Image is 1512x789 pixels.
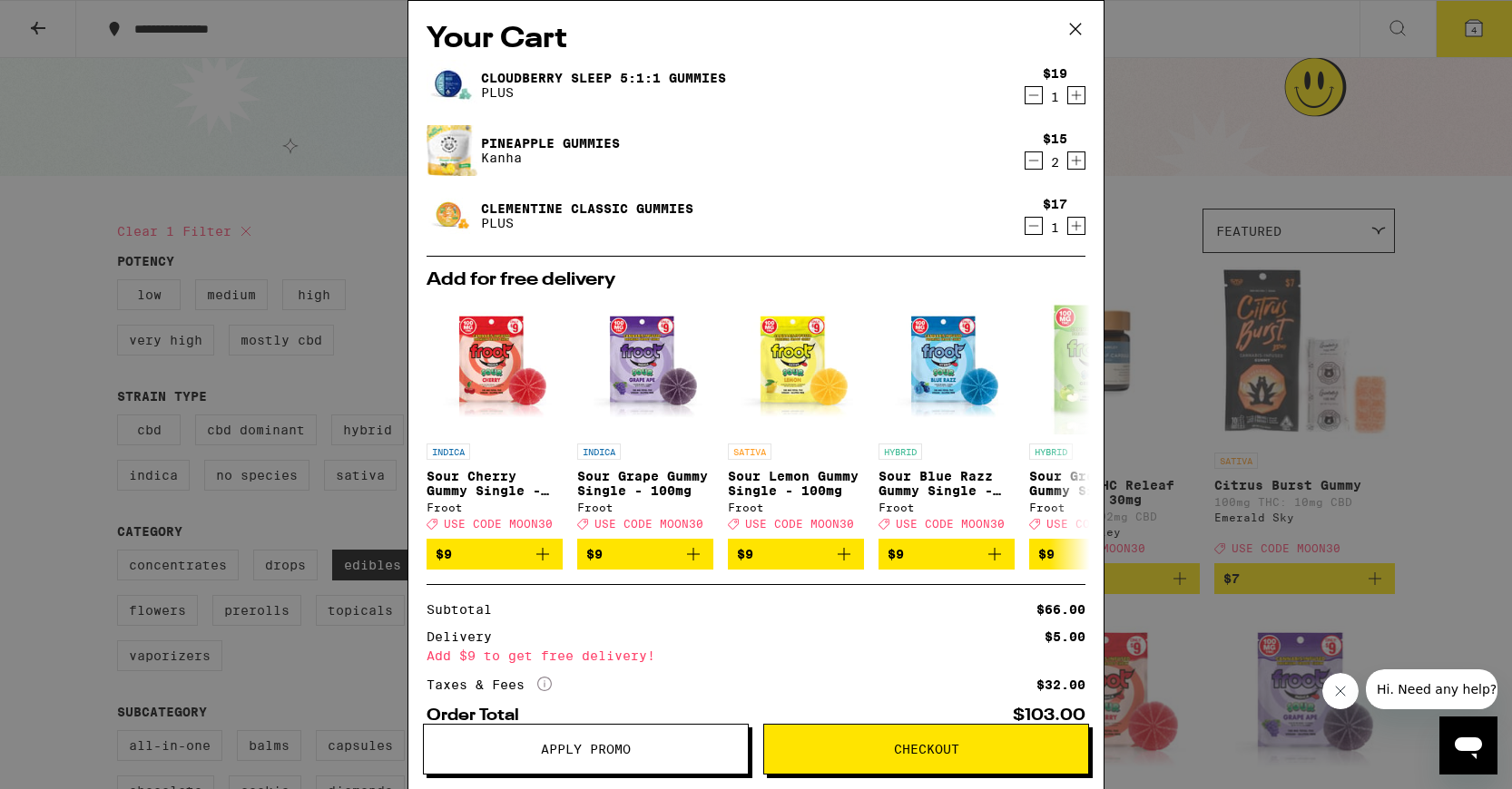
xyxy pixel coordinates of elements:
p: Sour Grape Gummy Single - 100mg [577,469,713,498]
a: Open page for Sour Green Apple Gummy Single - 100mg from Froot [1029,298,1165,539]
button: Add to bag [728,539,864,570]
span: Apply Promo [541,743,631,755]
div: $103.00 [1013,707,1085,724]
button: Decrement [1025,86,1043,104]
p: Sour Lemon Gummy Single - 100mg [728,469,864,498]
div: Froot [577,502,713,513]
span: Checkout [894,743,959,755]
button: Apply Promo [423,724,749,774]
img: Clementine CLASSIC Gummies [427,190,477,241]
div: $32.00 [1036,678,1085,691]
h2: Add for free delivery [427,271,1085,289]
div: 1 [1043,220,1067,235]
img: Froot - Sour Lemon Gummy Single - 100mg [728,298,864,434]
div: $15 [1043,131,1067,146]
span: USE CODE MOON30 [444,518,553,530]
button: Add to bag [1029,539,1165,570]
div: 2 [1043,155,1067,170]
div: $17 [1043,197,1067,211]
button: Decrement [1025,151,1043,170]
a: Open page for Sour Cherry Gummy Single - 100mg from Froot [427,298,563,539]
div: $5.00 [1045,630,1085,643]
button: Decrement [1025,217,1043,235]
p: SATIVA [728,443,771,460]
span: $9 [737,547,753,561]
img: Froot - Sour Cherry Gummy Single - 100mg [427,298,563,434]
iframe: Button to launch messaging window [1439,716,1497,774]
span: USE CODE MOON30 [1046,518,1155,530]
span: $9 [586,547,603,561]
div: Froot [879,502,1015,513]
p: PLUS [481,85,726,100]
span: $9 [888,547,904,561]
img: Pineapple Gummies [427,123,477,178]
h2: Your Cart [427,19,1085,60]
p: Sour Blue Razz Gummy Single - 100mg [879,469,1015,498]
iframe: Close message [1322,673,1359,709]
button: Add to bag [577,539,713,570]
img: Froot - Sour Grape Gummy Single - 100mg [577,298,713,434]
p: PLUS [481,216,693,230]
p: HYBRID [1029,443,1073,460]
div: Froot [1029,502,1165,513]
p: Kanha [481,151,620,165]
button: Increment [1067,217,1085,235]
div: Order Total [427,707,532,724]
a: Pineapple Gummies [481,136,620,151]
a: Clementine CLASSIC Gummies [481,201,693,216]
button: Add to bag [879,539,1015,570]
img: Cloudberry SLEEP 5:1:1 Gummies [427,60,477,111]
iframe: Message from company [1366,669,1497,709]
div: Subtotal [427,603,505,616]
div: Delivery [427,630,505,643]
span: USE CODE MOON30 [745,518,854,530]
span: USE CODE MOON30 [594,518,703,530]
a: Cloudberry SLEEP 5:1:1 Gummies [481,71,726,85]
div: Taxes & Fees [427,677,552,693]
span: USE CODE MOON30 [896,518,1005,530]
p: HYBRID [879,443,922,460]
span: $9 [1038,547,1055,561]
div: Froot [427,502,563,513]
div: $66.00 [1036,603,1085,616]
button: Increment [1067,86,1085,104]
p: Sour Green Apple Gummy Single - 100mg [1029,469,1165,498]
span: $9 [436,547,452,561]
img: Froot - Sour Green Apple Gummy Single - 100mg [1029,298,1165,434]
p: Sour Cherry Gummy Single - 100mg [427,469,563,498]
a: Open page for Sour Lemon Gummy Single - 100mg from Froot [728,298,864,539]
div: Add $9 to get free delivery! [427,649,1085,662]
p: INDICA [577,443,621,460]
div: $19 [1043,66,1067,81]
button: Add to bag [427,539,563,570]
button: Increment [1067,151,1085,170]
a: Open page for Sour Blue Razz Gummy Single - 100mg from Froot [879,298,1015,539]
a: Open page for Sour Grape Gummy Single - 100mg from Froot [577,298,713,539]
div: Froot [728,502,864,513]
div: 1 [1043,90,1067,104]
img: Froot - Sour Blue Razz Gummy Single - 100mg [879,298,1015,434]
button: Checkout [763,724,1089,774]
